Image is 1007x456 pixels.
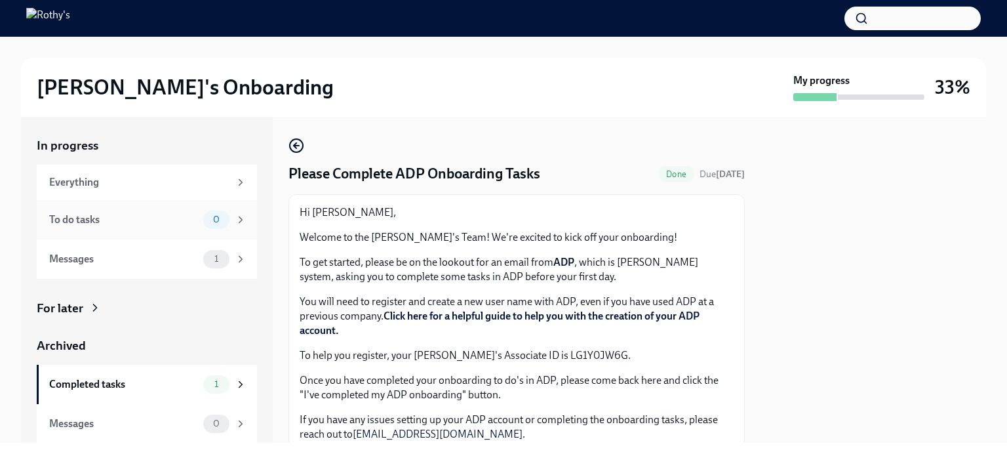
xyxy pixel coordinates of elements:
img: Rothy's [26,8,70,29]
a: Messages0 [37,404,257,444]
div: Messages [49,417,198,431]
h2: [PERSON_NAME]'s Onboarding [37,74,334,100]
strong: My progress [793,73,850,88]
span: 1 [207,254,226,264]
strong: [DATE] [716,169,745,180]
span: 0 [205,419,227,428]
a: In progress [37,137,257,154]
p: You will need to register and create a new user name with ADP, even if you have used ADP at a pre... [300,295,734,338]
p: If you have any issues setting up your ADP account or completing the onboarding tasks, please rea... [300,413,734,442]
p: Welcome to the [PERSON_NAME]'s Team! We're excited to kick off your onboarding! [300,230,734,245]
p: Hi [PERSON_NAME], [300,205,734,220]
span: Due [700,169,745,180]
div: To do tasks [49,213,198,227]
span: Done [658,169,694,179]
span: 0 [205,215,227,224]
span: 1 [207,379,226,389]
div: Completed tasks [49,377,198,392]
a: Everything [37,165,257,200]
p: Once you have completed your onboarding to do's in ADP, please come back here and click the "I've... [300,373,734,402]
a: Archived [37,337,257,354]
span: October 4th, 2025 12:00 [700,168,745,180]
a: [EMAIL_ADDRESS][DOMAIN_NAME] [353,428,523,440]
h3: 33% [935,75,970,99]
a: Click here for a helpful guide to help you with the creation of your ADP account. [300,310,700,337]
h4: Please Complete ADP Onboarding Tasks [288,164,540,184]
div: For later [37,300,83,317]
div: Everything [49,175,229,190]
p: To help you register, your [PERSON_NAME]'s Associate ID is LG1Y0JW6G. [300,348,734,363]
a: ADP [553,256,574,268]
p: To get started, please be on the lookout for an email from , which is [PERSON_NAME] system, askin... [300,255,734,284]
div: Messages [49,252,198,266]
a: Completed tasks1 [37,365,257,404]
a: For later [37,300,257,317]
a: Messages1 [37,239,257,279]
a: To do tasks0 [37,200,257,239]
